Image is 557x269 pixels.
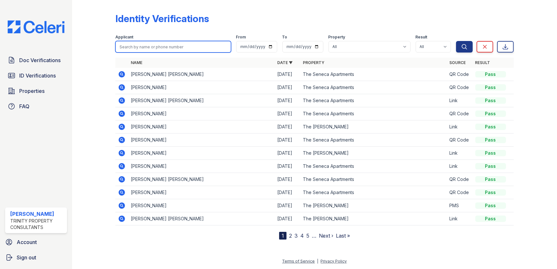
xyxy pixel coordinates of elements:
[128,186,275,199] td: [PERSON_NAME]
[275,134,300,147] td: [DATE]
[19,87,45,95] span: Properties
[447,94,473,107] td: Link
[475,60,490,65] a: Result
[312,232,316,240] span: …
[475,150,506,156] div: Pass
[5,100,67,113] a: FAQ
[279,232,287,240] div: 1
[128,68,275,81] td: [PERSON_NAME] [PERSON_NAME]
[275,186,300,199] td: [DATE]
[300,68,447,81] td: The Seneca Apartments
[447,147,473,160] td: Link
[275,212,300,225] td: [DATE]
[3,236,70,249] a: Account
[128,107,275,120] td: [PERSON_NAME]
[300,134,447,147] td: The Seneca Apartments
[277,60,293,65] a: Date ▼
[306,232,309,239] a: 5
[300,160,447,173] td: The Seneca Apartments
[275,81,300,94] td: [DATE]
[475,84,506,91] div: Pass
[10,218,64,231] div: Trinity Property Consultants
[5,54,67,67] a: Doc Verifications
[447,160,473,173] td: Link
[275,147,300,160] td: [DATE]
[115,35,133,40] label: Applicant
[275,160,300,173] td: [DATE]
[128,120,275,134] td: [PERSON_NAME]
[475,97,506,104] div: Pass
[475,124,506,130] div: Pass
[336,232,350,239] a: Last »
[447,199,473,212] td: PMS
[447,120,473,134] td: Link
[5,69,67,82] a: ID Verifications
[275,173,300,186] td: [DATE]
[3,20,70,33] img: CE_Logo_Blue-a8612792a0a2168367f1c8372b55b34899dd931a85d93a1a3d3e32e68fde9ad4.png
[128,134,275,147] td: [PERSON_NAME]
[128,173,275,186] td: [PERSON_NAME] [PERSON_NAME]
[300,232,304,239] a: 4
[320,259,347,264] a: Privacy Policy
[236,35,246,40] label: From
[416,35,428,40] label: Result
[289,232,292,239] a: 2
[475,110,506,117] div: Pass
[319,232,333,239] a: Next ›
[475,137,506,143] div: Pass
[300,147,447,160] td: The [PERSON_NAME]
[115,13,209,24] div: Identity Verifications
[275,107,300,120] td: [DATE]
[19,102,29,110] span: FAQ
[450,60,466,65] a: Source
[300,199,447,212] td: The [PERSON_NAME]
[447,173,473,186] td: QR Code
[17,254,36,261] span: Sign out
[447,81,473,94] td: QR Code
[17,238,37,246] span: Account
[128,199,275,212] td: [PERSON_NAME]
[3,251,70,264] a: Sign out
[295,232,298,239] a: 3
[275,120,300,134] td: [DATE]
[475,71,506,77] div: Pass
[115,41,231,53] input: Search by name or phone number
[275,94,300,107] td: [DATE]
[475,163,506,169] div: Pass
[275,199,300,212] td: [DATE]
[19,72,56,79] span: ID Verifications
[475,176,506,183] div: Pass
[5,85,67,97] a: Properties
[128,147,275,160] td: [PERSON_NAME]
[282,259,315,264] a: Terms of Service
[328,35,345,40] label: Property
[275,68,300,81] td: [DATE]
[19,56,61,64] span: Doc Verifications
[303,60,324,65] a: Property
[475,202,506,209] div: Pass
[300,173,447,186] td: The Seneca Apartments
[300,107,447,120] td: The Seneca Apartments
[475,189,506,196] div: Pass
[300,120,447,134] td: The [PERSON_NAME]
[300,186,447,199] td: The Seneca Apartments
[300,81,447,94] td: The Seneca Apartments
[10,210,64,218] div: [PERSON_NAME]
[128,212,275,225] td: [PERSON_NAME] [PERSON_NAME]
[447,107,473,120] td: QR Code
[131,60,142,65] a: Name
[300,94,447,107] td: The Seneca Apartments
[282,35,287,40] label: To
[128,81,275,94] td: [PERSON_NAME]
[128,94,275,107] td: [PERSON_NAME] [PERSON_NAME]
[447,186,473,199] td: QR Code
[475,216,506,222] div: Pass
[447,68,473,81] td: QR Code
[128,160,275,173] td: [PERSON_NAME]
[317,259,318,264] div: |
[300,212,447,225] td: The [PERSON_NAME]
[447,212,473,225] td: Link
[447,134,473,147] td: QR Code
